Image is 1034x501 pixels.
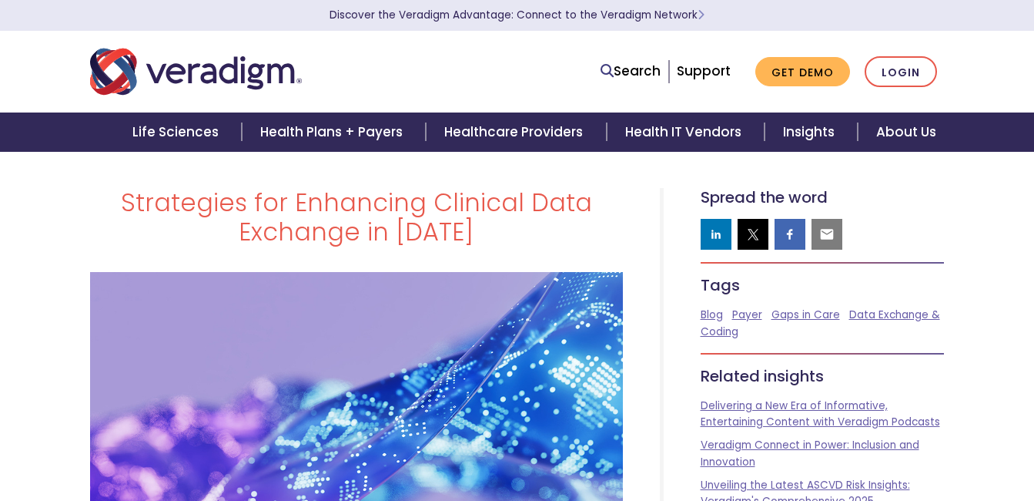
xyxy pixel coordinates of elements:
a: Insights [765,113,858,152]
h5: Tags [701,276,945,294]
a: Delivering a New Era of Informative, Entertaining Content with Veradigm Podcasts [701,398,940,430]
h5: Spread the word [701,188,945,207]
img: email sharing button [819,227,835,242]
a: Healthcare Providers [426,113,606,152]
a: About Us [858,113,955,152]
a: Gaps in Care [771,308,840,322]
h1: Strategies for Enhancing Clinical Data Exchange in [DATE] [90,188,623,247]
a: Health Plans + Payers [242,113,426,152]
a: Veradigm Connect in Power: Inclusion and Innovation [701,438,919,469]
img: Veradigm logo [90,46,302,97]
a: Life Sciences [114,113,242,152]
a: Login [865,56,937,88]
img: facebook sharing button [782,227,798,242]
a: Data Exchange & Coding [701,308,940,339]
img: twitter sharing button [745,227,761,242]
a: Payer [732,308,762,322]
a: Support [677,62,731,80]
a: Blog [701,308,723,322]
a: Discover the Veradigm Advantage: Connect to the Veradigm NetworkLearn More [330,8,704,22]
a: Search [601,61,661,82]
img: linkedin sharing button [708,227,724,242]
a: Get Demo [755,57,850,87]
h5: Related insights [701,367,945,385]
span: Learn More [698,8,704,22]
a: Health IT Vendors [607,113,765,152]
